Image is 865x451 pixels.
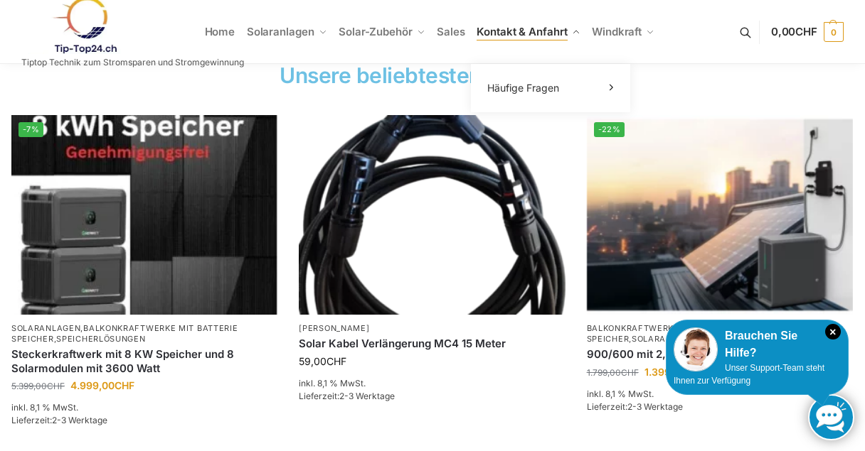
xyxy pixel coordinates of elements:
img: Home 7 [587,115,853,315]
a: -22%Balkonkraftwerk mit Marstek Speicher [587,115,853,315]
h2: Unsere beliebtesten Angebote [7,65,858,86]
span: 0,00 [771,25,817,38]
span: Unser Support-Team steht Ihnen zur Verfügung [674,363,824,386]
a: [PERSON_NAME] [299,323,369,333]
p: , , [587,323,853,345]
bdi: 1.799,00 [587,367,639,378]
a: Solaranlagen [632,334,701,344]
span: Sales [437,25,465,38]
span: Lieferzeit: [11,415,107,425]
i: Schließen [825,324,841,339]
span: CHF [115,379,134,391]
a: Solar Kabel Verlängerung MC4 15 Meter [299,337,565,351]
span: Lieferzeit: [587,401,683,412]
span: Kontakt & Anfahrt [477,25,567,38]
span: 2-3 Werktage [339,391,395,401]
bdi: 4.999,00 [70,379,134,391]
a: Solar-Verlängerungskabel [299,115,565,315]
p: inkl. 8,1 % MwSt. [11,401,277,414]
bdi: 1.399,00 [644,366,706,378]
div: Brauchen Sie Hilfe? [674,327,841,362]
span: CHF [47,381,65,391]
img: Customer service [674,327,718,371]
a: Häufige Fragen [479,78,622,98]
p: inkl. 8,1 % MwSt. [299,377,565,390]
p: Tiptop Technik zum Stromsparen und Stromgewinnung [21,58,244,67]
a: Solaranlagen [11,323,80,333]
bdi: 59,00 [299,355,346,367]
a: -7%Steckerkraftwerk mit 8 KW Speicher und 8 Solarmodulen mit 3600 Watt [11,115,277,315]
span: Solaranlagen [247,25,314,38]
span: Solar-Zubehör [339,25,413,38]
span: Häufige Fragen [487,82,559,94]
img: Home 6 [299,115,565,315]
span: CHF [621,367,639,378]
p: inkl. 8,1 % MwSt. [587,388,853,401]
a: 900/600 mit 2,2 kWh Marstek Speicher [587,347,853,362]
span: 2-3 Werktage [52,415,107,425]
img: Home 5 [11,115,277,315]
span: 0 [824,22,844,42]
span: Lieferzeit: [299,391,395,401]
a: Balkonkraftwerke mit Batterie Speicher [587,323,741,344]
span: 2-3 Werktage [627,401,683,412]
p: , , [11,323,277,345]
a: Steckerkraftwerk mit 8 KW Speicher und 8 Solarmodulen mit 3600 Watt [11,347,277,375]
bdi: 5.399,00 [11,381,65,391]
a: Balkonkraftwerke mit Batterie Speicher [11,323,238,344]
span: CHF [327,355,346,367]
a: 0,00CHF 0 [771,11,844,53]
span: Windkraft [592,25,642,38]
span: CHF [795,25,817,38]
a: Speicherlösungen [56,334,145,344]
